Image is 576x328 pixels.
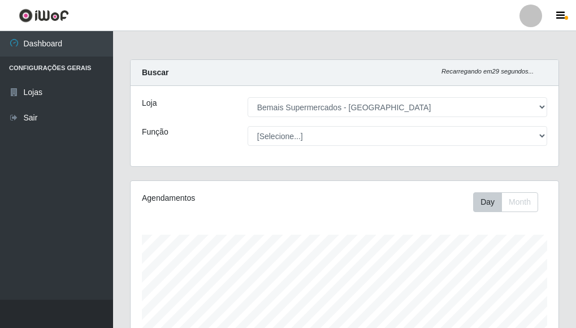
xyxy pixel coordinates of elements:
[473,192,538,212] div: First group
[142,192,301,204] div: Agendamentos
[19,8,69,23] img: CoreUI Logo
[473,192,547,212] div: Toolbar with button groups
[501,192,538,212] button: Month
[441,68,534,75] i: Recarregando em 29 segundos...
[473,192,502,212] button: Day
[142,126,168,138] label: Função
[142,68,168,77] strong: Buscar
[142,97,157,109] label: Loja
